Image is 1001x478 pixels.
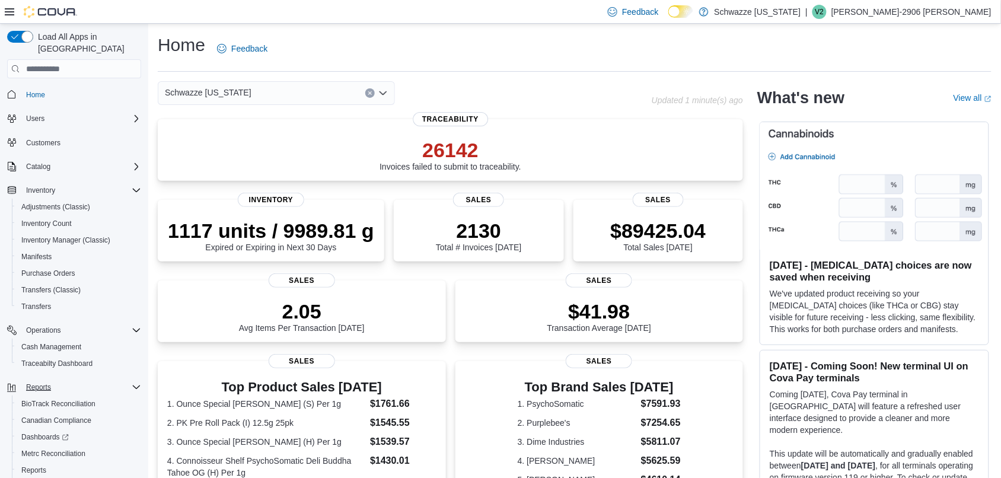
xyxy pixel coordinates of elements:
span: Inventory [21,183,141,197]
span: Users [21,111,141,126]
input: Dark Mode [668,5,693,18]
span: Manifests [21,252,52,262]
span: Canadian Compliance [21,416,91,425]
dt: 3. Ounce Special [PERSON_NAME] (H) Per 1g [167,436,365,448]
span: Transfers (Classic) [21,285,81,295]
span: Customers [26,138,60,148]
button: Purchase Orders [12,265,146,282]
dd: $7254.65 [641,416,681,430]
dd: $1545.55 [370,416,436,430]
span: Sales [566,354,632,368]
button: Adjustments (Classic) [12,199,146,215]
a: Dashboards [12,429,146,445]
span: Canadian Compliance [17,413,141,428]
h1: Home [158,33,205,57]
span: Inventory [238,193,304,207]
span: Sales [269,273,335,288]
p: $41.98 [547,299,652,323]
dt: 2. PK Pre Roll Pack (I) 12.5g 25pk [167,417,365,429]
span: Schwazze [US_STATE] [165,85,251,100]
div: Invoices failed to submit to traceability. [380,138,521,171]
a: Inventory Count [17,216,76,231]
dt: 3. Dime Industries [518,436,636,448]
p: 2130 [436,219,521,243]
button: Operations [21,323,66,337]
span: Feedback [622,6,658,18]
span: Traceability [413,112,488,126]
dt: 1. PsychoSomatic [518,398,636,410]
button: Transfers [12,298,146,315]
span: Reports [17,463,141,477]
div: Transaction Average [DATE] [547,299,652,333]
dd: $1430.01 [370,454,436,468]
span: V2 [815,5,824,19]
button: Reports [21,380,56,394]
span: Metrc Reconciliation [17,447,141,461]
span: Traceabilty Dashboard [21,359,93,368]
span: Manifests [17,250,141,264]
button: Users [21,111,49,126]
p: 26142 [380,138,521,162]
span: Sales [453,193,504,207]
a: BioTrack Reconciliation [17,397,100,411]
a: Feedback [212,37,272,60]
img: Cova [24,6,77,18]
dt: 2. Purplebee's [518,417,636,429]
span: Load All Apps in [GEOGRAPHIC_DATA] [33,31,141,55]
div: Total # Invoices [DATE] [436,219,521,252]
span: Inventory Manager (Classic) [17,233,141,247]
button: Clear input [365,88,375,98]
h2: What's new [757,88,844,107]
button: Inventory Count [12,215,146,232]
span: Catalog [21,160,141,174]
span: Home [26,90,45,100]
span: Reports [26,383,51,392]
dt: 4. [PERSON_NAME] [518,455,636,467]
span: Inventory Count [17,216,141,231]
dd: $1539.57 [370,435,436,449]
button: Reports [2,379,146,396]
a: Purchase Orders [17,266,80,281]
h3: Top Brand Sales [DATE] [518,380,681,394]
p: [PERSON_NAME]-2906 [PERSON_NAME] [831,5,992,19]
dd: $5811.07 [641,435,681,449]
a: Transfers [17,299,56,314]
p: Schwazze [US_STATE] [715,5,801,19]
a: Metrc Reconciliation [17,447,90,461]
span: Users [26,114,44,123]
button: BioTrack Reconciliation [12,396,146,412]
a: Customers [21,136,65,150]
button: Cash Management [12,339,146,355]
button: Home [2,85,146,103]
button: Open list of options [378,88,388,98]
p: Coming [DATE], Cova Pay terminal in [GEOGRAPHIC_DATA] will feature a refreshed user interface des... [770,388,979,436]
button: Transfers (Classic) [12,282,146,298]
span: Traceabilty Dashboard [17,356,141,371]
a: Home [21,88,50,102]
svg: External link [984,95,992,103]
span: Inventory [26,186,55,195]
p: | [805,5,808,19]
div: Total Sales [DATE] [611,219,706,252]
button: Operations [2,322,146,339]
p: 2.05 [239,299,365,323]
button: Manifests [12,248,146,265]
dd: $1761.66 [370,397,436,411]
span: Customers [21,135,141,150]
span: Cash Management [21,342,81,352]
span: Dashboards [21,432,69,442]
button: Catalog [21,160,55,174]
button: Customers [2,134,146,151]
span: Metrc Reconciliation [21,449,85,458]
div: Avg Items Per Transaction [DATE] [239,299,365,333]
button: Inventory [2,182,146,199]
button: Traceabilty Dashboard [12,355,146,372]
p: We've updated product receiving so your [MEDICAL_DATA] choices (like THCa or CBG) stay visible fo... [770,288,979,335]
a: Dashboards [17,430,74,444]
span: Transfers [21,302,51,311]
span: Inventory Count [21,219,72,228]
span: Reports [21,380,141,394]
span: Dashboards [17,430,141,444]
span: Sales [633,193,684,207]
